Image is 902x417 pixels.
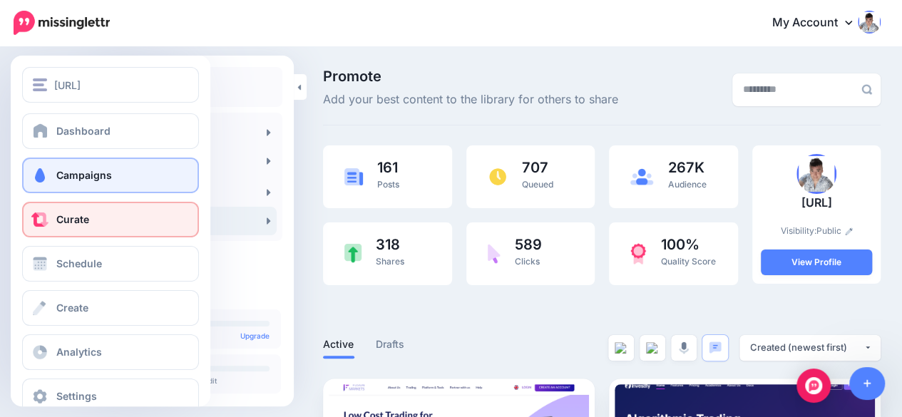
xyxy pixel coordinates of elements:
[861,84,872,95] img: search-grey-6.png
[22,67,199,103] button: [URL]
[56,169,112,181] span: Campaigns
[33,78,47,91] img: menu.png
[630,243,646,264] img: prize-red.png
[761,224,872,238] p: Visibility:
[14,11,110,35] img: Missinglettr
[615,342,627,354] img: article--grey.png
[488,244,501,264] img: pointer-purple.png
[344,168,363,185] img: article-blue.png
[845,227,853,235] img: pencil.png
[522,160,553,175] span: 707
[323,336,354,353] a: Active
[323,69,618,83] span: Promote
[660,256,715,267] span: Quality Score
[56,390,97,402] span: Settings
[22,334,199,370] a: Analytics
[515,237,542,252] span: 589
[22,202,199,237] a: Curate
[376,237,404,252] span: 318
[630,168,653,185] img: users-blue.png
[22,379,199,414] a: Settings
[22,158,199,193] a: Campaigns
[796,369,831,403] div: Open Intercom Messenger
[323,91,618,109] span: Add your best content to the library for others to share
[679,341,689,354] img: microphone-grey.png
[22,246,199,282] a: Schedule
[667,179,706,190] span: Audience
[56,346,102,358] span: Analytics
[376,336,405,353] a: Drafts
[660,237,715,252] span: 100%
[488,167,508,187] img: clock.png
[54,77,81,93] span: [URL]
[377,160,399,175] span: 161
[515,256,540,267] span: Clicks
[56,213,89,225] span: Curate
[56,125,111,137] span: Dashboard
[709,341,722,354] img: chat-square-blue.png
[56,302,88,314] span: Create
[761,249,872,275] a: View Profile
[522,179,553,190] span: Queued
[56,257,102,269] span: Schedule
[667,160,706,175] span: 267K
[758,6,881,41] a: My Account
[344,244,362,263] img: share-green.png
[377,179,399,190] span: Posts
[796,154,836,194] img: NKZZKQOKLYM2ISPU3MOSWMB5STRJ9ZV0_thumb.png
[22,290,199,326] a: Create
[750,341,863,354] div: Created (newest first)
[646,342,659,354] img: video--grey.png
[22,113,199,149] a: Dashboard
[761,194,872,212] p: [URL]
[816,225,853,236] a: Public
[739,335,881,361] button: Created (newest first)
[376,256,404,267] span: Shares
